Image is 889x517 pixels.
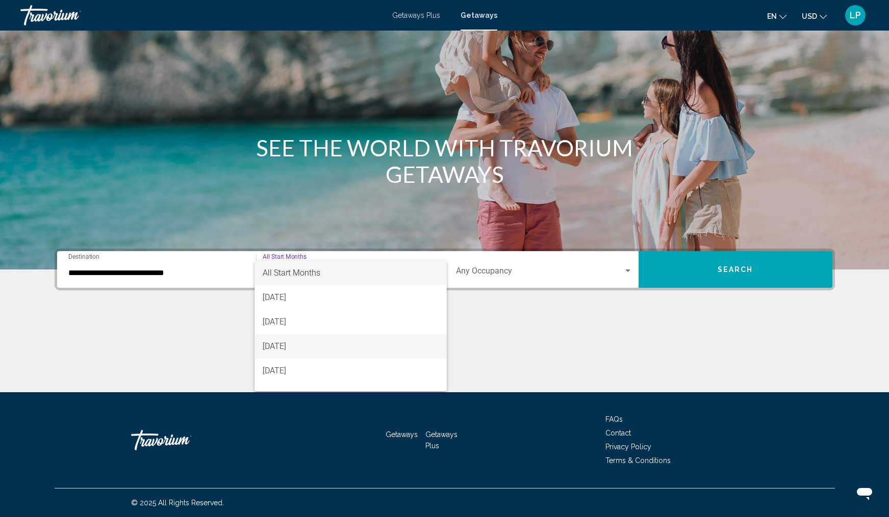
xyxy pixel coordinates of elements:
span: [DATE] [263,310,439,334]
span: [DATE] [263,334,439,359]
span: [DATE] [263,285,439,310]
iframe: Button to launch messaging window [848,476,881,509]
span: All Start Months [263,268,320,278]
span: [DATE] [263,383,439,407]
span: [DATE] [263,359,439,383]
